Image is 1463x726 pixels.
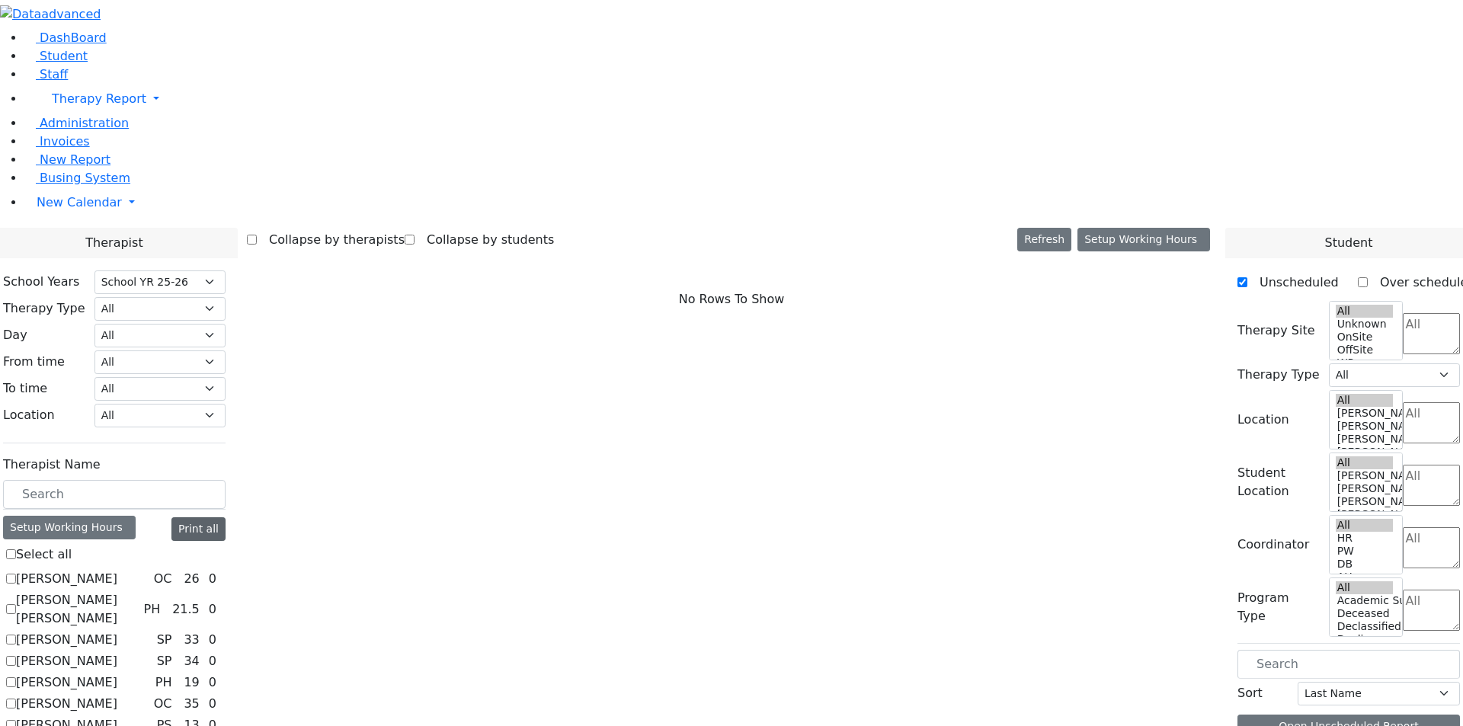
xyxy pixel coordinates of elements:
[1237,321,1315,340] label: Therapy Site
[151,652,178,670] div: SP
[1336,482,1394,495] option: [PERSON_NAME] 4
[257,228,405,252] label: Collapse by therapists
[1336,581,1394,594] option: All
[1237,411,1289,429] label: Location
[1336,305,1394,318] option: All
[151,631,178,649] div: SP
[1336,607,1394,620] option: Deceased
[3,480,226,509] input: Search
[1237,536,1309,554] label: Coordinator
[1336,558,1394,571] option: DB
[40,152,110,167] span: New Report
[1336,357,1394,369] option: WP
[206,570,219,588] div: 0
[1336,469,1394,482] option: [PERSON_NAME] 5
[24,171,130,185] a: Busing System
[206,652,219,670] div: 0
[16,591,137,628] label: [PERSON_NAME] [PERSON_NAME]
[24,67,68,82] a: Staff
[16,652,117,670] label: [PERSON_NAME]
[40,49,88,63] span: Student
[1336,420,1394,433] option: [PERSON_NAME] 4
[3,516,136,539] div: Setup Working Hours
[679,290,785,309] span: No Rows To Show
[16,570,117,588] label: [PERSON_NAME]
[16,673,117,692] label: [PERSON_NAME]
[1336,344,1394,357] option: OffSite
[1336,545,1394,558] option: PW
[206,631,219,649] div: 0
[3,326,27,344] label: Day
[1077,228,1210,251] button: Setup Working Hours
[181,570,202,588] div: 26
[16,631,117,649] label: [PERSON_NAME]
[3,379,47,398] label: To time
[1336,620,1394,633] option: Declassified
[24,134,90,149] a: Invoices
[415,228,554,252] label: Collapse by students
[1247,270,1339,295] label: Unscheduled
[24,116,129,130] a: Administration
[3,353,65,371] label: From time
[40,116,129,130] span: Administration
[171,517,226,541] button: Print all
[1237,684,1263,702] label: Sort
[1336,446,1394,459] option: [PERSON_NAME] 2
[24,30,107,45] a: DashBoard
[3,406,55,424] label: Location
[1403,590,1460,631] textarea: Search
[1237,366,1320,384] label: Therapy Type
[40,134,90,149] span: Invoices
[1336,519,1394,532] option: All
[148,695,178,713] div: OC
[1403,402,1460,443] textarea: Search
[1017,228,1071,251] button: Refresh
[1336,633,1394,646] option: Declines
[1403,313,1460,354] textarea: Search
[1336,594,1394,607] option: Academic Support
[1336,331,1394,344] option: OnSite
[181,652,202,670] div: 34
[1336,318,1394,331] option: Unknown
[181,631,202,649] div: 33
[1336,508,1394,521] option: [PERSON_NAME] 2
[1336,407,1394,420] option: [PERSON_NAME] 5
[1324,234,1372,252] span: Student
[40,30,107,45] span: DashBoard
[24,152,110,167] a: New Report
[1336,571,1394,584] option: AH
[1403,527,1460,568] textarea: Search
[40,171,130,185] span: Busing System
[1403,465,1460,506] textarea: Search
[24,187,1463,218] a: New Calendar
[85,234,142,252] span: Therapist
[52,91,146,106] span: Therapy Report
[37,195,122,209] span: New Calendar
[148,570,178,588] div: OC
[206,695,219,713] div: 0
[16,545,72,564] label: Select all
[1237,464,1320,501] label: Student Location
[137,600,166,619] div: PH
[1336,456,1394,469] option: All
[1336,495,1394,508] option: [PERSON_NAME] 3
[181,673,202,692] div: 19
[1336,532,1394,545] option: HR
[1237,589,1320,625] label: Program Type
[3,299,85,318] label: Therapy Type
[1237,650,1460,679] input: Search
[3,273,79,291] label: School Years
[3,456,101,474] label: Therapist Name
[40,67,68,82] span: Staff
[24,84,1463,114] a: Therapy Report
[1336,433,1394,446] option: [PERSON_NAME] 3
[206,600,219,619] div: 0
[1336,394,1394,407] option: All
[169,600,203,619] div: 21.5
[24,49,88,63] a: Student
[149,673,178,692] div: PH
[16,695,117,713] label: [PERSON_NAME]
[206,673,219,692] div: 0
[181,695,202,713] div: 35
